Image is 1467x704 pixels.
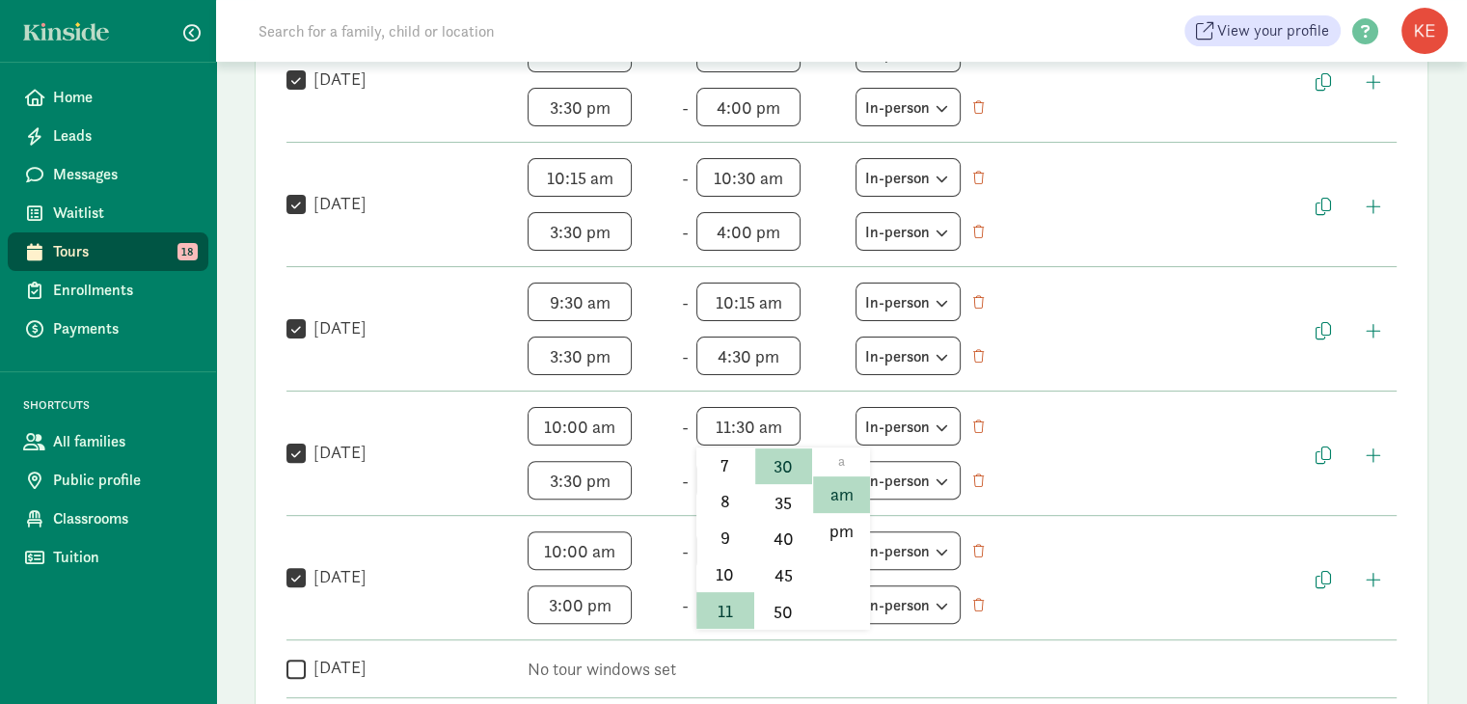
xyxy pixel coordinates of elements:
[755,557,812,594] li: 45
[1217,19,1329,42] span: View your profile
[755,448,812,485] li: 30
[813,476,870,513] li: am
[53,240,193,263] span: Tours
[696,556,753,593] li: 10
[247,12,788,50] input: Search for a family, child or location
[53,279,193,302] span: Enrollments
[53,163,193,186] span: Messages
[755,484,812,521] li: 35
[813,513,870,550] li: pm
[1371,611,1467,704] iframe: Chat Widget
[8,422,208,461] a: All families
[8,271,208,310] a: Enrollments
[1184,15,1341,46] a: View your profile
[813,447,870,476] li: a
[8,232,208,271] a: Tours 18
[53,546,193,569] span: Tuition
[53,124,193,148] span: Leads
[8,117,208,155] a: Leads
[8,194,208,232] a: Waitlist
[8,155,208,194] a: Messages
[8,310,208,348] a: Payments
[8,538,208,577] a: Tuition
[755,521,812,557] li: 40
[53,430,193,453] span: All families
[8,461,208,500] a: Public profile
[8,78,208,117] a: Home
[53,469,193,492] span: Public profile
[755,594,812,631] li: 50
[177,243,198,260] span: 18
[8,500,208,538] a: Classrooms
[696,592,753,629] li: 11
[53,86,193,109] span: Home
[696,447,753,483] li: 7
[53,202,193,225] span: Waitlist
[696,520,753,556] li: 9
[696,483,753,520] li: 8
[53,507,193,530] span: Classrooms
[53,317,193,340] span: Payments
